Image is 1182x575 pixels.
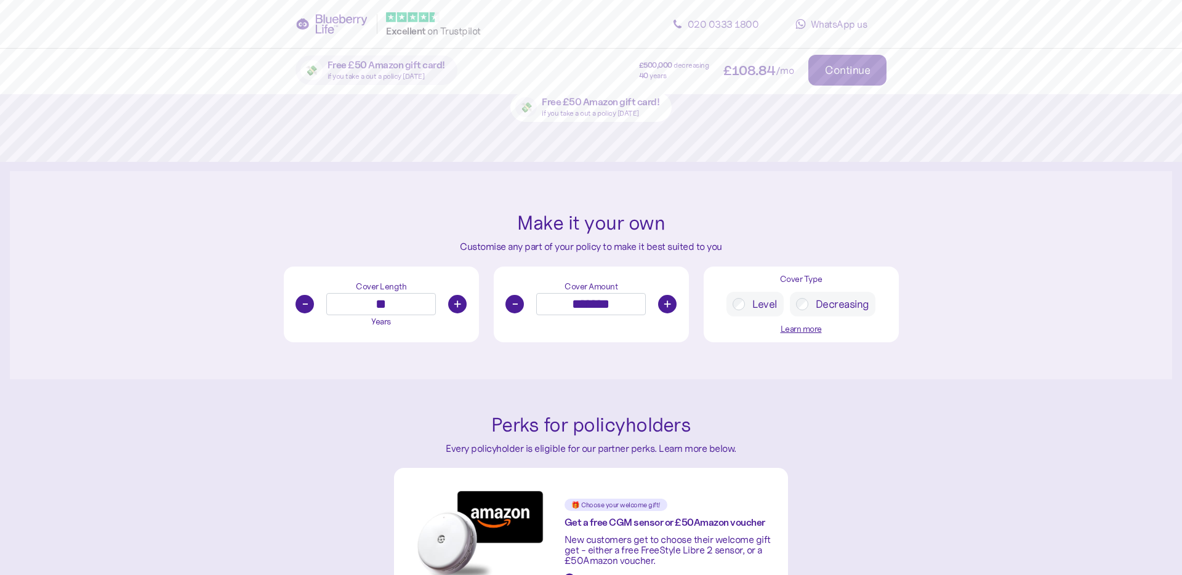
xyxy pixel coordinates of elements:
[571,499,661,510] span: 🎁 Choose your welcome gift!
[460,239,722,254] div: Customise any part of your policy to make it best suited to you
[356,280,406,294] div: Cover Length
[400,410,782,441] div: Perks for policyholders
[542,97,659,107] span: Free £50 Amazon gift card!
[295,295,314,313] button: -
[811,18,867,30] span: WhatsApp us
[639,62,672,69] span: £ 500,000
[305,65,318,75] span: 💸
[808,55,886,86] button: Continue
[565,534,778,566] div: New customers get to choose their welcome gift get - either a free FreeStyle Libre 2 sensor, or a...
[776,12,886,36] a: WhatsApp us
[649,72,667,79] span: years
[688,18,759,30] span: 020 0333 1800
[460,208,722,239] div: Make it your own
[448,295,467,313] button: +
[639,72,648,79] span: 40
[745,298,778,310] label: Level
[328,60,445,70] span: Free £50 Amazon gift card!
[723,64,776,77] span: £ 108.84
[386,25,427,37] span: Excellent ️
[565,517,778,528] div: Get a free CGM sensor or £ 50 Amazon voucher
[427,25,481,37] span: on Trustpilot
[776,65,794,75] span: /mo
[673,62,709,69] span: decreasing
[400,441,782,456] div: Every policyholder is eligible for our partner perks. Learn more below.
[780,273,822,286] div: Cover Type
[371,315,391,329] div: Years
[658,295,677,313] button: +
[520,102,533,112] span: 💸
[781,323,822,336] button: Learn more
[328,71,425,81] span: if you take a out a policy [DATE]
[505,295,524,313] button: -
[808,298,869,310] label: Decreasing
[825,65,870,76] div: Continue
[565,280,617,294] div: Cover Amount
[542,108,639,118] span: if you take a out a policy [DATE]
[660,12,771,36] a: 020 0333 1800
